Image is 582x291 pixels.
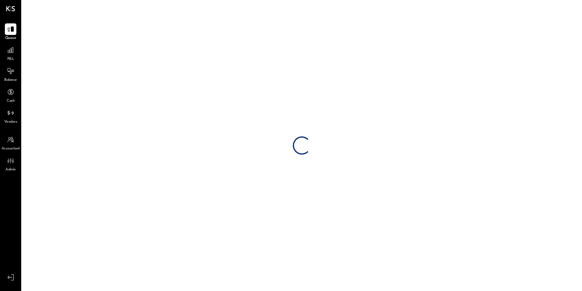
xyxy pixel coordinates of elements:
a: Vendors [0,107,21,125]
span: Accountant [2,146,20,152]
a: Cash [0,86,21,104]
span: Vendors [4,119,17,125]
span: Balance [4,77,17,83]
a: Queue [0,23,21,41]
a: Balance [0,65,21,83]
span: Queue [5,36,16,41]
a: Admin [0,155,21,173]
span: P&L [7,56,14,62]
a: Accountant [0,134,21,152]
span: Cash [7,98,15,104]
span: Admin [5,167,16,173]
a: P&L [0,44,21,62]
